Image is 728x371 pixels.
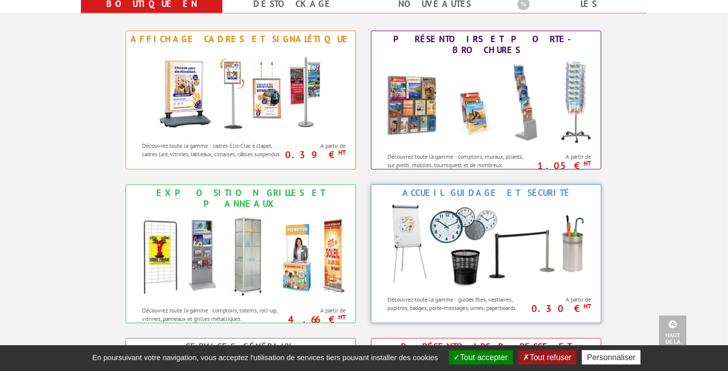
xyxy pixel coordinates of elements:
p: 1.05 € [527,163,591,169]
p: 0.39 € [282,152,346,158]
div: Services Généraux [129,341,353,352]
p: Découvrez toute la gamme : comptoirs, muraux, pliants, sur pieds, mobiles, tourniquets et de nomb... [387,152,529,178]
p: 0.30 € [527,306,591,311]
button: Tout refuser [518,350,577,365]
div: Présentoirs et Porte-brochures [374,34,598,56]
div: Affichage Cadres et Signalétique [129,34,353,45]
span: A partir de [532,296,591,304]
span: A partir de [287,307,346,314]
img: Accueil Guidage et Sécurité [377,201,595,290]
a: Exposition Grilles et Panneaux Exposition Grilles et Panneaux Découvrez toute la gamme : comptoir... [126,185,356,323]
p: 4.66 € [282,316,346,322]
span: A partir de [287,142,346,150]
div: Exposition Grilles et Panneaux [129,187,353,209]
p: Découvrez toute la gamme : cadres Clic-Clac à clapet, cadres Led, vitrines, tableaux, cimaises, c... [142,141,284,158]
div: Présentoirs Presse et Journaux [374,341,598,363]
img: Présentoirs et Porte-brochures [377,58,595,147]
sup: HT [583,159,591,168]
span: En poursuivant votre navigation, vous acceptez l'utilisation de services tiers pouvant installer ... [87,353,443,362]
img: Exposition Grilles et Panneaux [132,212,350,301]
p: Découvrez toute la gamme : comptoirs, totems, roll-up, vitrines, panneaux et grilles métalliques. [142,306,284,323]
img: Affichage Cadres et Signalétique [149,47,333,136]
sup: HT [338,313,346,321]
button: Tout accepter [449,350,513,365]
a: Affichage Cadres et Signalétique Affichage Cadres et Signalétique Découvrez toute la gamme : cadr... [126,31,356,170]
a: Accueil Guidage et Sécurité Accueil Guidage et Sécurité Découvrez toute la gamme : guides files, ... [371,185,601,323]
p: Découvrez toute la gamme : guides files, vestiaires, pupitres, badges, porte-messages, urnes, pap... [387,295,529,312]
span: A partir de [532,153,591,161]
a: Haut de la page [659,315,687,356]
sup: HT [583,302,591,310]
button: Personnaliser (fenêtre modale) [582,350,641,365]
sup: HT [338,148,346,157]
div: Accueil Guidage et Sécurité [374,187,598,198]
a: Présentoirs et Porte-brochures Présentoirs et Porte-brochures Découvrez toute la gamme : comptoir... [371,31,601,170]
